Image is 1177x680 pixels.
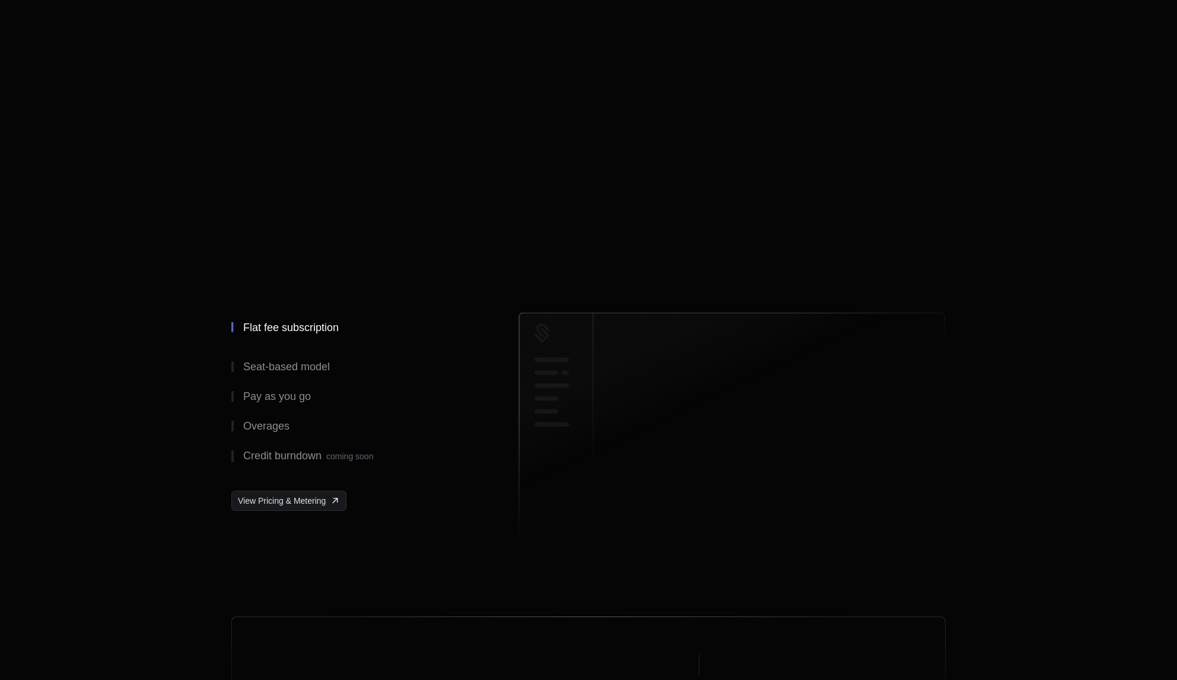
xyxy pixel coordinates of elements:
[326,452,373,461] span: coming soon
[243,361,330,372] div: Seat-based model
[231,491,346,511] a: [object Object],[object Object]
[243,391,311,402] div: Pay as you go
[243,421,290,431] div: Overages
[231,441,481,472] button: Credit burndowncoming soon
[231,382,481,411] button: Pay as you go
[243,322,339,333] div: Flat fee subscription
[231,352,481,382] button: Seat-based model
[238,495,326,507] span: View Pricing & Metering
[231,411,481,441] button: Overages
[231,313,481,352] button: Flat fee subscription
[243,450,373,462] div: Credit burndown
